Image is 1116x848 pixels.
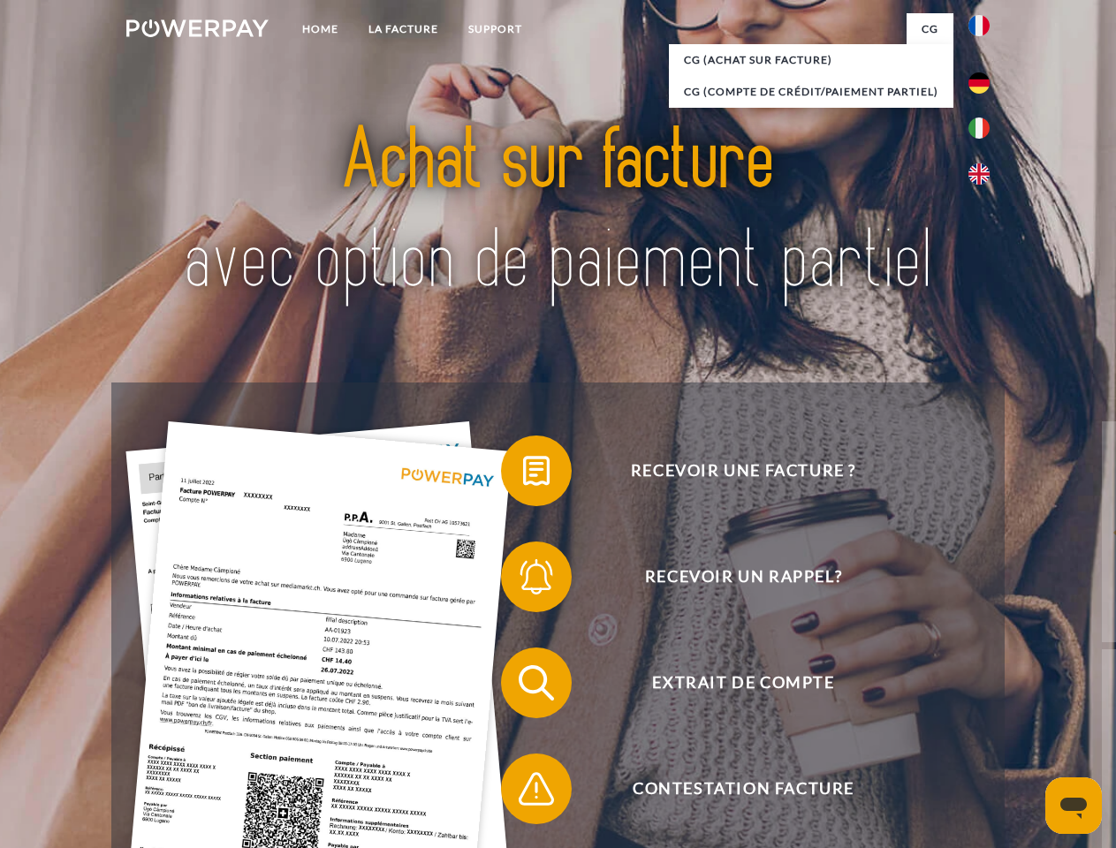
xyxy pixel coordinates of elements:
button: Contestation Facture [501,753,960,824]
a: CG (Compte de crédit/paiement partiel) [669,76,953,108]
button: Recevoir une facture ? [501,435,960,506]
img: logo-powerpay-white.svg [126,19,269,37]
img: title-powerpay_fr.svg [169,85,947,338]
button: Recevoir un rappel? [501,541,960,612]
img: de [968,72,990,94]
iframe: Bouton de lancement de la fenêtre de messagerie [1045,777,1102,834]
a: Support [453,13,537,45]
img: qb_bell.svg [514,555,558,599]
span: Contestation Facture [527,753,960,824]
img: fr [968,15,990,36]
img: it [968,117,990,139]
a: CG [907,13,953,45]
img: qb_bill.svg [514,449,558,493]
span: Extrait de compte [527,647,960,718]
img: qb_warning.svg [514,767,558,811]
a: Home [287,13,353,45]
img: qb_search.svg [514,661,558,705]
span: Recevoir un rappel? [527,541,960,612]
span: Recevoir une facture ? [527,435,960,506]
a: CG (achat sur facture) [669,44,953,76]
img: en [968,163,990,185]
button: Extrait de compte [501,647,960,718]
a: LA FACTURE [353,13,453,45]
